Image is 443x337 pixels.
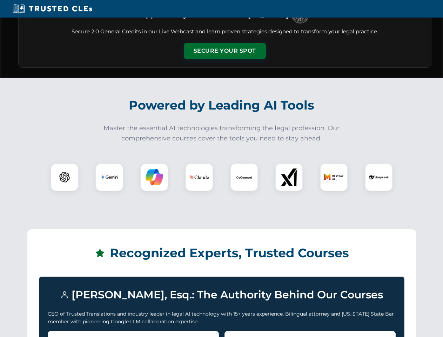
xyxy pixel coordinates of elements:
[11,4,94,14] img: Trusted CLEs
[146,168,163,186] img: Copilot Logo
[48,285,396,304] h3: [PERSON_NAME], Esq.: The Authority Behind Our Courses
[39,241,404,265] h2: Recognized Experts, Trusted Courses
[51,163,79,191] div: ChatGPT
[95,163,123,191] div: Gemini
[280,168,298,186] img: xAI Logo
[230,163,258,191] div: CoCounsel
[101,168,118,186] img: Gemini Logo
[275,163,303,191] div: xAI
[54,167,75,187] img: ChatGPT Logo
[365,163,393,191] div: DeepSeek
[235,168,253,186] img: CoCounsel Logo
[320,163,348,191] div: Mistral AI
[324,167,344,187] img: Mistral AI Logo
[369,167,389,187] img: DeepSeek Logo
[27,28,423,36] p: Secure 2.0 General Credits in our Live Webcast and learn proven strategies designed to transform ...
[184,43,266,59] button: Secure Your Spot
[140,163,168,191] div: Copilot
[189,167,209,187] img: Claude Logo
[27,93,416,118] h2: Powered by Leading AI Tools
[185,163,213,191] div: Claude
[48,310,396,326] p: CEO of Trusted Translations and industry leader in legal AI technology with 15+ years experience....
[99,123,344,144] p: Master the essential AI technologies transforming the legal profession. Our comprehensive courses...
